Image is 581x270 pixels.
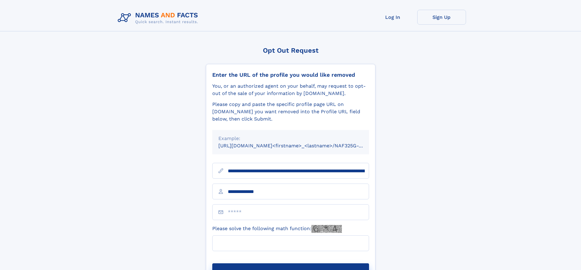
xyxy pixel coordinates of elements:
div: You, or an authorized agent on your behalf, may request to opt-out of the sale of your informatio... [212,82,369,97]
div: Opt Out Request [206,47,375,54]
div: Please copy and paste the specific profile page URL on [DOMAIN_NAME] you want removed into the Pr... [212,101,369,123]
label: Please solve the following math function: [212,225,342,233]
a: Sign Up [417,10,466,25]
a: Log In [368,10,417,25]
div: Enter the URL of the profile you would like removed [212,72,369,78]
small: [URL][DOMAIN_NAME]<firstname>_<lastname>/NAF325G-xxxxxxxx [218,143,381,149]
div: Example: [218,135,363,142]
img: Logo Names and Facts [115,10,203,26]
